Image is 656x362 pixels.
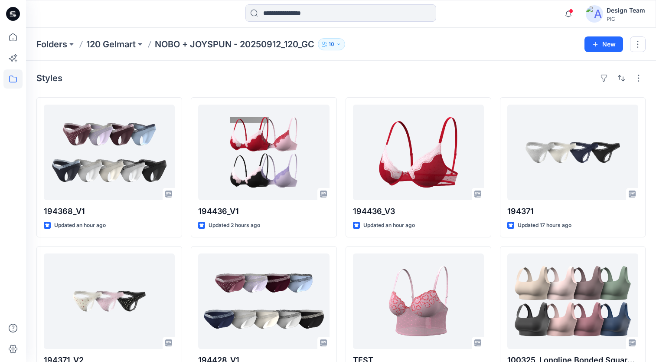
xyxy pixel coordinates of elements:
[586,5,603,23] img: avatar
[44,253,175,349] a: 194371_V2
[155,38,314,50] p: NOBO + JOYSPUN - 20250912_120_GC
[507,253,638,349] a: 100325_Longline Bonded Square Neck Bra
[54,221,106,230] p: Updated an hour ago
[86,38,136,50] a: 120 Gelmart
[198,105,329,200] a: 194436_V1
[318,38,345,50] button: 10
[363,221,415,230] p: Updated an hour ago
[44,205,175,217] p: 194368_V1
[44,105,175,200] a: 194368_V1
[36,38,67,50] a: Folders
[584,36,623,52] button: New
[198,253,329,349] a: 194428_V1
[353,253,484,349] a: TEST
[507,105,638,200] a: 194371
[329,39,334,49] p: 10
[198,205,329,217] p: 194436_V1
[607,5,645,16] div: Design Team
[209,221,260,230] p: Updated 2 hours ago
[353,205,484,217] p: 194436_V3
[353,105,484,200] a: 194436_V3
[507,205,638,217] p: 194371
[36,73,62,83] h4: Styles
[607,16,645,22] div: PIC
[518,221,571,230] p: Updated 17 hours ago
